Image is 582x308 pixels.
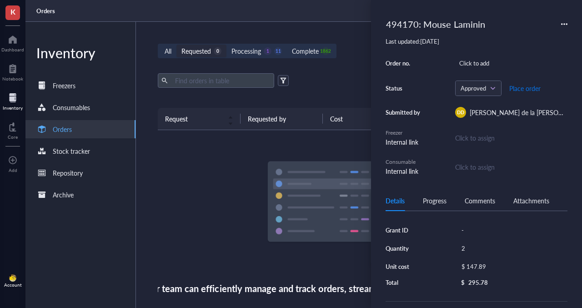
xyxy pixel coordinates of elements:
div: Inventory [25,44,135,62]
div: Archive [53,190,74,200]
div: Complete [292,46,319,56]
div: Click to assign [455,133,567,143]
div: segmented control [158,44,336,58]
a: Dashboard [1,32,24,52]
th: Cost [323,108,375,130]
div: Inventory [3,105,23,111]
div: 1862 [322,47,330,55]
span: Approved [461,84,494,92]
div: Status [386,84,422,92]
span: Place order [509,85,541,92]
th: Requested by [241,108,323,130]
div: Stock tracker [53,146,90,156]
div: Repository [53,168,83,178]
a: Stock tracker [25,142,135,160]
div: Consumables [53,102,90,112]
div: Click to assign [455,162,567,172]
a: Repository [25,164,135,182]
div: Internal link [386,166,422,176]
img: da48f3c6-a43e-4a2d-aade-5eac0d93827f.jpeg [9,274,16,282]
div: 295.78 [468,278,488,287]
div: Processing [231,46,261,56]
div: 494170: Mouse Laminin [382,15,489,34]
div: All [165,46,171,56]
div: Freezer [386,129,422,137]
a: Archive [25,186,135,204]
a: Core [8,120,18,140]
div: Grant ID [386,226,432,234]
a: Notebook [2,61,23,81]
input: Find orders in table [171,74,271,87]
span: Request [165,114,222,124]
div: Requested [181,46,211,56]
a: Inventory [3,91,23,111]
div: Consumable [386,158,422,166]
div: 0 [214,47,221,55]
div: $ 147.89 [457,260,564,273]
div: Core [8,134,18,140]
div: Unit cost [386,263,432,271]
div: Comments [465,196,495,206]
div: Quantity [386,244,432,252]
div: Progress [423,196,447,206]
div: Notebook [2,76,23,81]
div: Click to add [455,57,567,70]
img: Empty state [267,161,453,270]
a: Freezers [25,76,135,95]
div: Internal link [386,137,422,147]
div: Account [4,282,22,288]
div: $ [461,278,465,287]
div: Freezers [53,81,75,91]
div: 11 [274,47,282,55]
div: Submitted by [386,108,422,116]
div: Orders [53,124,72,134]
div: Details [386,196,405,206]
div: Attachments [513,196,549,206]
div: Order no. [386,59,422,67]
th: Request [158,108,240,130]
div: Total [386,278,432,287]
a: Consumables [25,98,135,116]
a: Orders [25,120,135,138]
div: Last updated: [DATE] [386,37,567,45]
button: Place order [509,81,541,96]
div: 1 [264,47,271,55]
div: Dashboard [1,47,24,52]
span: DD [457,109,464,116]
a: Orders [36,7,57,15]
div: - [457,224,567,237]
div: 2 [457,242,567,255]
span: K [10,6,15,17]
div: Add [9,167,17,173]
